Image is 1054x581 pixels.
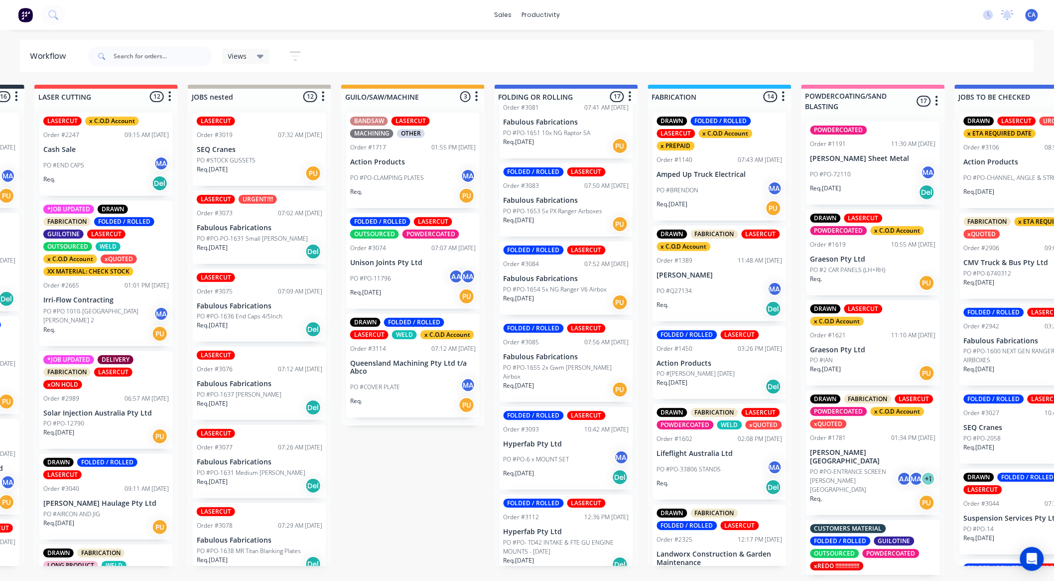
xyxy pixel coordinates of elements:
input: Search for orders... [114,46,212,66]
div: x C.O.D Account [420,330,474,339]
div: xQUOTED [964,230,1000,239]
div: Order #3074 [350,244,386,253]
div: LASERCUT [844,304,883,313]
div: LASERCUT [197,429,235,438]
div: PU [919,365,935,381]
div: 09:15 AM [DATE] [125,131,169,140]
p: Req. [DATE] [657,378,688,387]
div: 07:32 AM [DATE] [278,131,322,140]
p: Req. [DATE] [964,187,995,196]
p: PO #PO-1636 End Caps 4/5Inch [197,312,282,321]
p: Cash Sale [43,145,169,154]
div: MA [461,168,476,183]
div: Order #3019 [197,131,233,140]
div: AA [449,269,464,284]
div: POWDERCOATED [657,421,714,430]
div: FOLDED / ROLLED [657,330,717,339]
div: POWDERCOATED [810,226,867,235]
div: 11:48 AM [DATE] [738,256,783,265]
div: LASERCUT [742,408,780,417]
p: PO #PO-1637 [PERSON_NAME] [197,390,281,399]
p: PO #PO-1631 Medium [PERSON_NAME] [197,468,305,477]
div: POWDERCOATED [810,126,867,135]
div: FOLDED / ROLLED [964,395,1024,404]
p: [PERSON_NAME][GEOGRAPHIC_DATA] [810,448,936,465]
div: LASERCUTx C.O.D AccountOrder #224709:15 AM [DATE]Cash SalePO #END CAPSMAReq.Del [39,113,173,196]
p: Req. [DATE] [43,428,74,437]
p: PO #COVER PLATE [350,383,400,392]
p: PO #PO-1655 2x Gwm [PERSON_NAME] Airbox [504,363,629,381]
div: DRAWN [657,408,687,417]
div: 03:26 PM [DATE] [738,344,783,353]
div: AA [897,471,912,486]
p: Req. [DATE] [810,365,841,374]
p: Req. [DATE] [504,216,534,225]
div: DRAWN [98,205,128,214]
div: LASERCUT [567,324,606,333]
div: LASERCUT [197,351,235,360]
div: LASERCUT [350,330,389,339]
div: LASERCUT [998,117,1036,126]
div: FABRICATION [691,408,738,417]
div: POWDERCOATEDOrder #119111:30 AM [DATE][PERSON_NAME] Sheet MetalPO #PO-72110MAReq.[DATE]Del [806,122,940,205]
div: x C.O.D Account [43,255,97,264]
p: PO #PO-6 x MOUNT SET [504,455,569,464]
div: Del [766,379,782,395]
div: OTHER [397,129,425,138]
div: MACHINING [350,129,394,138]
div: x C.O.D Account [871,407,924,416]
div: DRAWNFABRICATIONLASERCUTx C.O.D AccountOrder #138911:48 AM [DATE][PERSON_NAME]PO #Q27134MAReq.Del [653,226,787,321]
p: Req. [DATE] [197,321,228,330]
p: Req. [DATE] [350,288,381,297]
div: Del [919,184,935,200]
div: FOLDED / ROLLED [77,458,137,467]
div: PU [919,275,935,291]
div: Order #1450 [657,344,693,353]
p: Action Products [657,359,783,368]
div: FOLDED / ROLLEDLASERCUTOrder #308507:56 AM [DATE]Fabulous FabricationsPO #PO-1655 2x Gwm [PERSON_... [500,320,633,402]
p: PO #PO-1651 10x NG Raptor SA [504,129,591,138]
p: Req. [DATE] [504,138,534,146]
div: FOLDED / ROLLED [504,167,564,176]
div: xQUOTED [101,255,137,264]
div: LASERCUT [392,117,430,126]
p: Solar Injection Australia Pty Ltd [43,409,169,418]
div: 01:34 PM [DATE] [892,434,936,442]
div: x ETA REQUIRED DATE [964,129,1036,138]
div: GUILOTINE [43,230,84,239]
div: MA [0,475,15,490]
div: Del [612,469,628,485]
div: WELD [392,330,417,339]
div: LASERCUTURGENT!!!!Order #307307:02 AM [DATE]Fabulous FabricationsPO #PO-PO-1631 Small [PERSON_NAM... [193,191,326,264]
div: DRAWN [43,458,74,467]
div: Del [305,478,321,494]
p: SEQ Cranes [197,145,322,154]
p: Queensland Machining Pty Ltd t/a Abco [350,359,476,376]
p: PO #PO-12790 [43,419,84,428]
div: Order #1781 [810,434,846,442]
div: FOLDED / ROLLED [691,117,751,126]
p: Req. [DATE] [504,469,534,478]
div: OUTSOURCED [350,230,399,239]
div: MA [0,168,15,183]
div: DRAWNFABRICATIONLASERCUTPOWDERCOATEDWELDxQUOTEDOrder #160202:08 PM [DATE]Lifeflight Australia Ltd... [653,404,787,500]
p: [PERSON_NAME] Sheet Metal [810,154,936,163]
div: LASERCUTOrder #307707:26 AM [DATE]Fabulous FabricationsPO #PO-1631 Medium [PERSON_NAME]Req.[DATE]Del [193,425,326,498]
div: *JOB UPDATED [43,205,94,214]
p: Fabulous Fabrications [504,275,629,283]
div: 02:08 PM [DATE] [738,435,783,443]
p: PO #Q27134 [657,287,692,295]
div: FABRICATION [43,368,91,377]
div: Order #2989 [43,394,79,403]
div: Order #3084 [504,260,539,269]
div: MA [154,156,169,171]
div: Order #3114 [350,344,386,353]
p: Hyperfab Pty Ltd [504,440,629,448]
div: LASERCUT [414,217,452,226]
p: Fabulous Fabrications [504,196,629,205]
div: MA [909,471,924,486]
div: PU [612,294,628,310]
p: Req. [DATE] [504,294,534,303]
div: *JOB UPDATEDDELIVERYFABRICATIONLASERCUTxON HOLDOrder #298906:57 AM [DATE]Solar Injection Australi... [39,351,173,449]
div: Del [305,321,321,337]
